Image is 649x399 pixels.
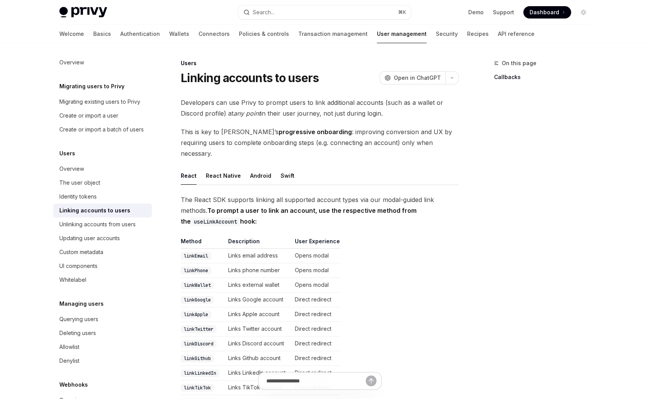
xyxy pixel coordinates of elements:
[181,194,459,227] span: The React SDK supports linking all supported account types via our modal-guided link methods.
[59,275,86,285] div: Whitelabel
[468,8,484,16] a: Demo
[59,7,107,18] img: light logo
[292,322,340,337] td: Direct redirect
[59,111,118,120] div: Create or import a user
[59,206,130,215] div: Linking accounts to users
[523,6,571,19] a: Dashboard
[181,267,211,274] code: linkPhone
[279,128,352,136] strong: progressive onboarding
[250,167,271,185] div: Android
[59,234,120,243] div: Updating user accounts
[206,167,241,185] div: React Native
[198,25,230,43] a: Connectors
[298,25,368,43] a: Transaction management
[366,375,377,386] button: Send message
[225,278,292,293] td: Links external wallet
[238,5,411,19] button: Open search
[253,8,274,17] div: Search...
[292,278,340,293] td: Opens modal
[53,326,152,340] a: Deleting users
[181,252,211,260] code: linkEmail
[181,207,417,225] strong: To prompt a user to link an account, use the respective method from the hook:
[53,162,152,176] a: Overview
[234,109,261,117] em: any point
[498,25,535,43] a: API reference
[292,237,340,249] th: User Experience
[59,299,104,308] h5: Managing users
[53,56,152,69] a: Overview
[53,273,152,287] a: Whitelabel
[493,8,514,16] a: Support
[292,337,340,351] td: Direct redirect
[53,245,152,259] a: Custom metadata
[502,59,536,68] span: On this page
[225,322,292,337] td: Links Twitter account
[59,220,136,229] div: Unlinking accounts from users
[181,340,217,348] code: linkDiscord
[59,164,84,173] div: Overview
[181,97,459,119] span: Developers can use Privy to prompt users to link additional accounts (such as a wallet or Discord...
[292,366,340,380] td: Direct redirect
[59,315,98,324] div: Querying users
[398,9,406,15] span: ⌘ K
[53,217,152,231] a: Unlinking accounts from users
[181,355,214,362] code: linkGithub
[120,25,160,43] a: Authentication
[59,356,79,365] div: Denylist
[292,293,340,307] td: Direct redirect
[181,237,225,249] th: Method
[530,8,559,16] span: Dashboard
[239,25,289,43] a: Policies & controls
[225,366,292,380] td: Links LinkedIn account
[53,312,152,326] a: Querying users
[225,307,292,322] td: Links Apple account
[53,259,152,273] a: UI components
[494,71,596,83] a: Callbacks
[225,237,292,249] th: Description
[93,25,111,43] a: Basics
[181,281,214,289] code: linkWallet
[53,354,152,368] a: Denylist
[181,167,197,185] div: React
[59,125,144,134] div: Create or import a batch of users
[53,231,152,245] a: Updating user accounts
[59,178,100,187] div: The user object
[266,372,366,389] input: Ask a question...
[53,95,152,109] a: Migrating existing users to Privy
[181,311,211,318] code: linkApple
[59,192,97,201] div: Identity tokens
[225,293,292,307] td: Links Google account
[380,71,446,84] button: Open in ChatGPT
[53,190,152,204] a: Identity tokens
[59,342,79,352] div: Allowlist
[59,328,96,338] div: Deleting users
[467,25,489,43] a: Recipes
[181,71,319,85] h1: Linking accounts to users
[59,97,140,106] div: Migrating existing users to Privy
[191,217,240,226] code: useLinkAccount
[292,263,340,278] td: Opens modal
[292,307,340,322] td: Direct redirect
[181,296,214,304] code: linkGoogle
[53,109,152,123] a: Create or import a user
[59,82,124,91] h5: Migrating users to Privy
[181,369,219,377] code: linkLinkedIn
[292,351,340,366] td: Direct redirect
[181,325,217,333] code: linkTwitter
[377,25,427,43] a: User management
[169,25,189,43] a: Wallets
[225,351,292,366] td: Links Github account
[181,59,459,67] div: Users
[53,123,152,136] a: Create or import a batch of users
[225,249,292,263] td: Links email address
[59,25,84,43] a: Welcome
[59,149,75,158] h5: Users
[436,25,458,43] a: Security
[577,6,590,19] button: Toggle dark mode
[394,74,441,82] span: Open in ChatGPT
[59,261,98,271] div: UI components
[53,176,152,190] a: The user object
[59,247,103,257] div: Custom metadata
[53,204,152,217] a: Linking accounts to users
[225,337,292,351] td: Links Discord account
